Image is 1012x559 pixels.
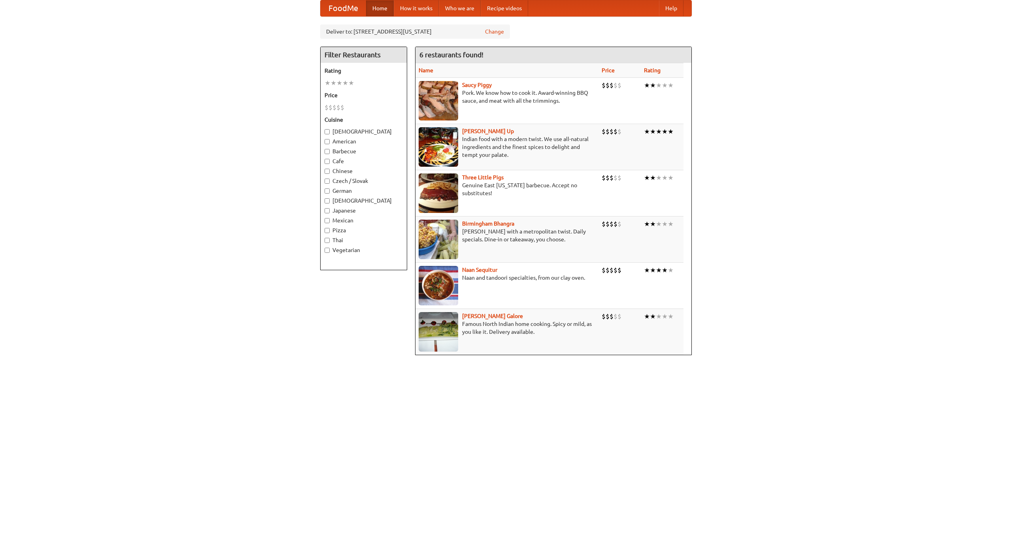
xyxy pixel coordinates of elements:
[419,228,595,243] p: [PERSON_NAME] with a metropolitan twist. Daily specials. Dine-in or takeaway, you choose.
[644,127,650,136] li: ★
[419,320,595,336] p: Famous North Indian home cooking. Spicy or mild, as you like it. Delivery available.
[321,47,407,63] h4: Filter Restaurants
[644,173,650,182] li: ★
[342,79,348,87] li: ★
[325,248,330,253] input: Vegetarian
[348,79,354,87] li: ★
[668,266,674,275] li: ★
[325,169,330,174] input: Chinese
[325,228,330,233] input: Pizza
[366,0,394,16] a: Home
[617,266,621,275] li: $
[602,67,615,73] a: Price
[614,81,617,90] li: $
[419,220,458,259] img: bhangra.jpg
[650,312,656,321] li: ★
[662,81,668,90] li: ★
[481,0,528,16] a: Recipe videos
[606,81,610,90] li: $
[325,236,403,244] label: Thai
[325,116,403,124] h5: Cuisine
[610,127,614,136] li: $
[644,266,650,275] li: ★
[668,81,674,90] li: ★
[325,159,330,164] input: Cafe
[644,67,661,73] a: Rating
[419,135,595,159] p: Indian food with a modern twist. We use all-natural ingredients and the finest spices to delight ...
[325,188,330,194] input: German
[644,81,650,90] li: ★
[644,312,650,321] li: ★
[336,103,340,112] li: $
[325,147,403,155] label: Barbecue
[325,167,403,175] label: Chinese
[419,266,458,305] img: naansequitur.jpg
[394,0,439,16] a: How it works
[610,266,614,275] li: $
[462,82,492,88] b: Saucy Piggy
[602,81,606,90] li: $
[614,266,617,275] li: $
[602,312,606,321] li: $
[668,312,674,321] li: ★
[650,220,656,228] li: ★
[662,127,668,136] li: ★
[325,208,330,213] input: Japanese
[419,67,433,73] a: Name
[325,79,330,87] li: ★
[668,220,674,228] li: ★
[614,127,617,136] li: $
[419,181,595,197] p: Genuine East [US_STATE] barbecue. Accept no substitutes!
[656,312,662,321] li: ★
[325,137,403,145] label: American
[325,128,403,136] label: [DEMOGRAPHIC_DATA]
[659,0,683,16] a: Help
[419,89,595,105] p: Pork. We know how to cook it. Award-winning BBQ sauce, and meat with all the trimmings.
[340,103,344,112] li: $
[606,266,610,275] li: $
[610,173,614,182] li: $
[321,0,366,16] a: FoodMe
[325,226,403,234] label: Pizza
[462,220,514,227] b: Birmingham Bhangra
[610,81,614,90] li: $
[662,312,668,321] li: ★
[668,127,674,136] li: ★
[462,174,504,181] a: Three Little Pigs
[462,128,514,134] b: [PERSON_NAME] Up
[656,173,662,182] li: ★
[662,266,668,275] li: ★
[325,246,403,254] label: Vegetarian
[610,312,614,321] li: $
[602,266,606,275] li: $
[325,129,330,134] input: [DEMOGRAPHIC_DATA]
[325,67,403,75] h5: Rating
[617,312,621,321] li: $
[419,51,483,58] ng-pluralize: 6 restaurants found!
[606,312,610,321] li: $
[662,173,668,182] li: ★
[336,79,342,87] li: ★
[325,103,329,112] li: $
[325,216,403,224] label: Mexican
[419,127,458,167] img: curryup.jpg
[617,173,621,182] li: $
[325,157,403,165] label: Cafe
[439,0,481,16] a: Who we are
[419,81,458,120] img: saucy.jpg
[325,187,403,195] label: German
[650,266,656,275] li: ★
[617,81,621,90] li: $
[656,220,662,228] li: ★
[606,127,610,136] li: $
[419,312,458,352] img: currygalore.jpg
[662,220,668,228] li: ★
[325,207,403,215] label: Japanese
[650,81,656,90] li: ★
[325,218,330,223] input: Mexican
[325,238,330,243] input: Thai
[325,91,403,99] h5: Price
[656,81,662,90] li: ★
[462,313,523,319] a: [PERSON_NAME] Galore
